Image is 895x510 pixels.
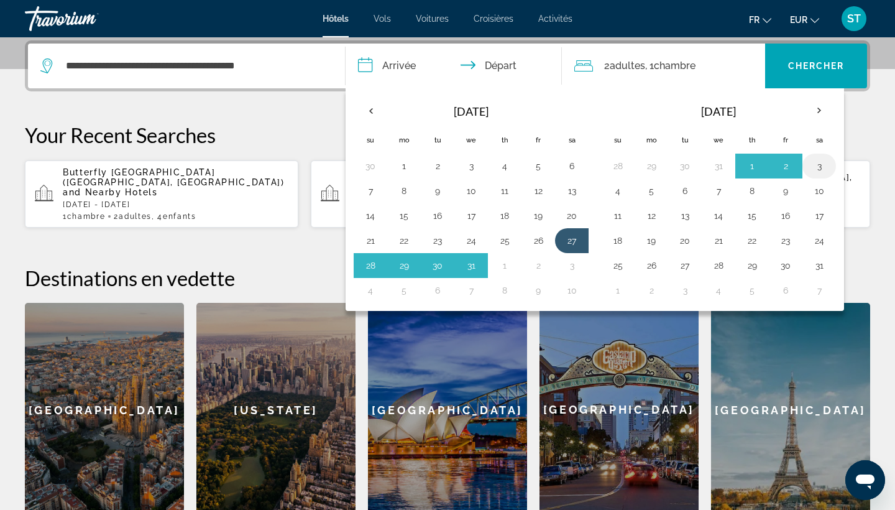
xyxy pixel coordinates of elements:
button: Day 9 [428,182,447,200]
a: Vols [374,14,391,24]
button: Day 5 [394,282,414,299]
button: Change language [749,11,771,29]
button: Day 24 [809,232,829,249]
button: Day 16 [776,207,796,225]
button: Change currency [790,11,819,29]
button: Day 19 [641,232,661,249]
button: Day 31 [461,257,481,274]
button: Day 13 [675,207,695,225]
button: Day 7 [709,182,728,200]
button: Day 21 [709,232,728,249]
button: Day 29 [394,257,414,274]
button: Travelers: 2 adults, 0 children [562,44,766,88]
a: Hôtels [323,14,349,24]
button: User Menu [838,6,870,32]
button: Day 30 [776,257,796,274]
button: Day 8 [742,182,762,200]
button: Day 21 [360,232,380,249]
span: fr [749,15,760,25]
button: Day 31 [709,157,728,175]
h2: Destinations en vedette [25,266,870,290]
button: Day 11 [495,182,515,200]
a: Activités [538,14,572,24]
button: Day 26 [528,232,548,249]
button: Day 16 [428,207,447,225]
button: Day 19 [528,207,548,225]
th: [DATE] [387,96,555,126]
button: Day 9 [776,182,796,200]
button: Day 22 [742,232,762,249]
button: Day 8 [394,182,414,200]
button: Day 26 [641,257,661,274]
span: Butterfly [GEOGRAPHIC_DATA] ([GEOGRAPHIC_DATA], [GEOGRAPHIC_DATA]) [63,167,285,187]
span: Chambre [67,212,106,221]
span: , 1 [645,57,695,75]
button: Day 28 [608,157,628,175]
span: , 4 [152,212,196,221]
span: Adultes [119,212,152,221]
button: Day 2 [428,157,447,175]
button: Day 5 [528,157,548,175]
button: Day 9 [528,282,548,299]
button: Day 1 [608,282,628,299]
a: Voitures [416,14,449,24]
button: Day 29 [742,257,762,274]
button: Day 10 [562,282,582,299]
button: Day 2 [528,257,548,274]
span: ST [847,12,861,25]
button: Day 4 [360,282,380,299]
button: Day 20 [675,232,695,249]
button: Day 14 [709,207,728,225]
button: Day 5 [742,282,762,299]
span: Chambre [654,60,695,72]
button: Day 17 [461,207,481,225]
button: Day 1 [742,157,762,175]
button: Day 22 [394,232,414,249]
button: Day 7 [809,282,829,299]
button: Day 4 [608,182,628,200]
iframe: Bouton de lancement de la fenêtre de messagerie [845,460,885,500]
button: Day 4 [709,282,728,299]
p: [DATE] - [DATE] [63,200,288,209]
button: Day 12 [528,182,548,200]
button: Day 18 [495,207,515,225]
a: Travorium [25,2,149,35]
button: Day 25 [608,257,628,274]
button: Butterfly [GEOGRAPHIC_DATA] ([GEOGRAPHIC_DATA], [GEOGRAPHIC_DATA]) and Nearby Hotels[DATE] - [DAT... [25,160,298,228]
span: Enfants [163,212,196,221]
button: Day 3 [675,282,695,299]
button: Check in and out dates [346,44,562,88]
button: Day 3 [562,257,582,274]
button: Day 30 [428,257,447,274]
button: Day 15 [742,207,762,225]
button: Day 3 [461,157,481,175]
button: Day 14 [360,207,380,225]
button: Chercher [765,44,867,88]
button: Day 28 [360,257,380,274]
button: Day 27 [562,232,582,249]
button: Day 11 [608,207,628,225]
button: Day 28 [709,257,728,274]
a: Croisières [474,14,513,24]
button: Day 2 [641,282,661,299]
button: Day 3 [809,157,829,175]
button: Day 6 [562,157,582,175]
button: Day 29 [641,157,661,175]
button: Day 5 [641,182,661,200]
button: Day 23 [776,232,796,249]
span: 2 [114,212,151,221]
span: Adultes [610,60,645,72]
button: Day 20 [562,207,582,225]
button: Day 7 [360,182,380,200]
span: 1 [63,212,105,221]
button: Day 18 [608,232,628,249]
button: Day 23 [428,232,447,249]
button: Day 7 [461,282,481,299]
th: [DATE] [635,96,802,126]
button: Next month [802,96,836,125]
button: Day 27 [675,257,695,274]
